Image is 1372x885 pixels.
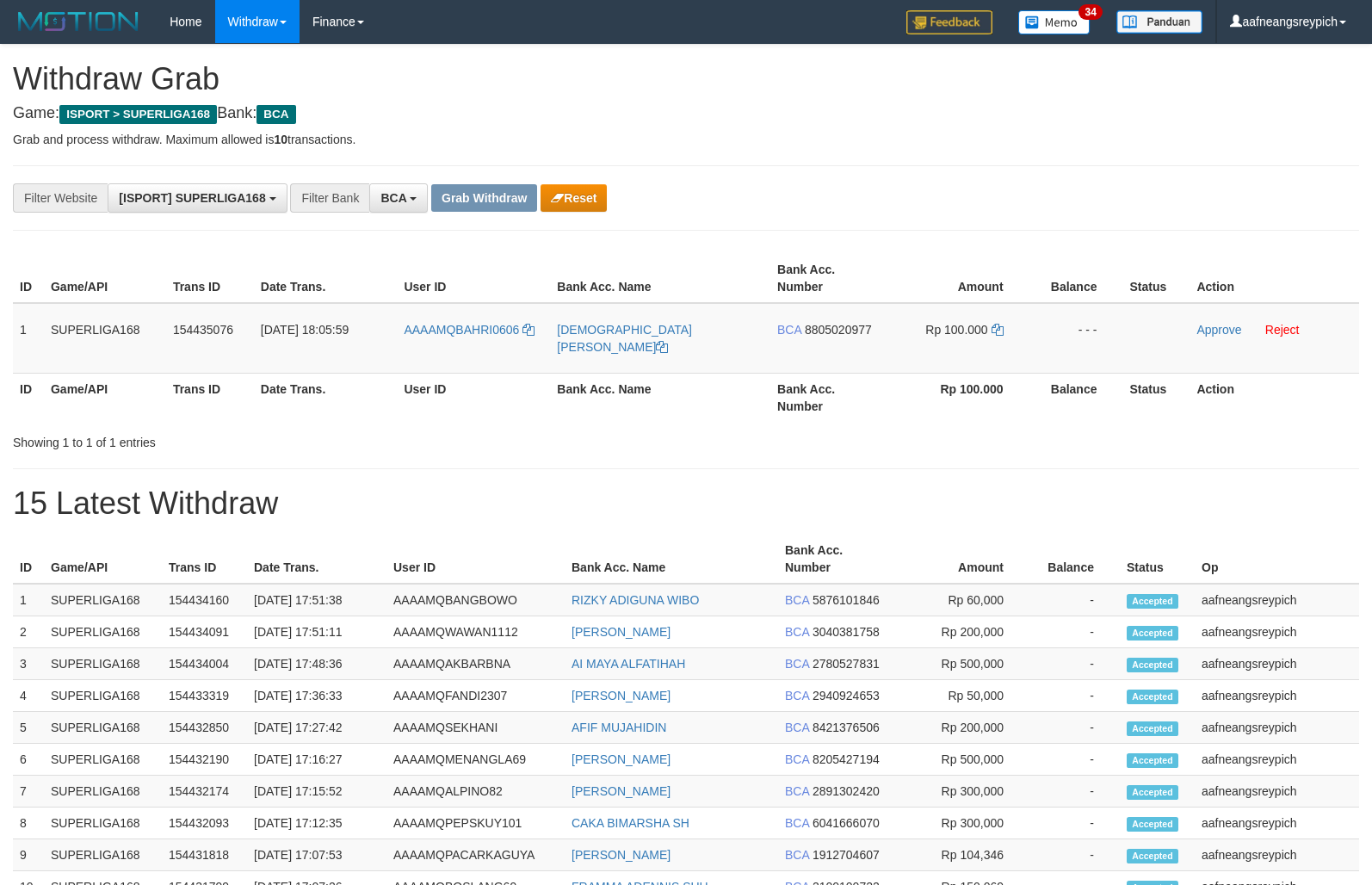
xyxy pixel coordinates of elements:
span: [ISPORT] SUPERLIGA168 [119,191,265,205]
th: Action [1190,254,1359,303]
th: Game/API [44,373,166,422]
th: Bank Acc. Name [550,373,770,422]
img: panduan.png [1116,10,1202,34]
th: Trans ID [166,373,254,422]
th: ID [13,535,44,584]
span: 34 [1078,4,1102,20]
td: 1 [13,303,44,374]
td: [DATE] 17:27:42 [247,712,386,744]
td: AAAAMQPEPSKUY101 [386,808,565,839]
th: Date Trans. [254,373,398,422]
span: Accepted [1127,849,1178,863]
td: 7 [13,776,44,808]
td: - [1029,712,1120,744]
span: BCA [256,105,295,124]
th: Bank Acc. Number [770,373,888,422]
th: Game/API [44,535,162,584]
th: Bank Acc. Number [770,254,888,303]
td: Rp 104,346 [893,839,1029,871]
th: Bank Acc. Number [778,535,893,584]
td: - [1029,616,1120,648]
td: [DATE] 17:48:36 [247,648,386,680]
td: aafneangsreypich [1195,712,1359,744]
th: Action [1190,373,1359,422]
span: Accepted [1127,658,1178,672]
th: Status [1120,535,1195,584]
td: Rp 60,000 [893,584,1029,616]
td: Rp 300,000 [893,776,1029,808]
td: AAAAMQAKBARBNA [386,648,565,680]
td: SUPERLIGA168 [44,712,162,744]
span: AAAAMQBAHRI0606 [404,323,519,337]
th: Status [1122,254,1190,303]
td: - [1029,808,1120,839]
td: 154431818 [162,839,247,871]
button: BCA [369,183,428,213]
td: 154432174 [162,776,247,808]
td: 2 [13,616,44,648]
p: Grab and process withdraw. Maximum allowed is transactions. [13,131,1359,148]
th: User ID [397,373,550,422]
td: AAAAMQALPINO82 [386,776,565,808]
span: Accepted [1127,721,1178,736]
h4: Game: Bank: [13,105,1359,122]
td: aafneangsreypich [1195,744,1359,776]
span: BCA [777,323,801,337]
td: Rp 300,000 [893,808,1029,839]
td: Rp 200,000 [893,712,1029,744]
td: aafneangsreypich [1195,808,1359,839]
td: 8 [13,808,44,839]
th: Balance [1029,254,1123,303]
span: BCA [785,816,809,830]
a: AFIF MUJAHIDIN [572,721,666,734]
td: - [1029,648,1120,680]
td: Rp 50,000 [893,680,1029,712]
img: Button%20Memo.svg [1018,10,1091,34]
span: ISPORT > SUPERLIGA168 [59,105,217,124]
th: Amount [888,254,1029,303]
a: [PERSON_NAME] [572,848,671,862]
span: BCA [380,191,406,205]
span: Copy 8421376506 to clipboard [813,721,880,734]
td: aafneangsreypich [1195,584,1359,616]
td: 154432190 [162,744,247,776]
a: RIZKY ADIGUNA WIBO [572,593,699,607]
span: BCA [785,721,809,734]
td: 5 [13,712,44,744]
th: Date Trans. [254,254,398,303]
td: aafneangsreypich [1195,839,1359,871]
button: [ISPORT] SUPERLIGA168 [108,183,287,213]
span: Accepted [1127,626,1178,641]
span: Copy 8805020977 to clipboard [805,323,872,337]
td: aafneangsreypich [1195,648,1359,680]
span: BCA [785,593,809,607]
td: SUPERLIGA168 [44,744,162,776]
td: 154434160 [162,584,247,616]
td: [DATE] 17:07:53 [247,839,386,871]
td: 3 [13,648,44,680]
a: Copy 100000 to clipboard [992,323,1004,337]
td: - [1029,584,1120,616]
th: Game/API [44,254,166,303]
td: AAAAMQFANDI2307 [386,680,565,712]
span: [DATE] 18:05:59 [261,323,349,337]
th: Amount [893,535,1029,584]
td: 9 [13,839,44,871]
span: Accepted [1127,753,1178,768]
a: AAAAMQBAHRI0606 [404,323,535,337]
span: Copy 6041666070 to clipboard [813,816,880,830]
div: Filter Website [13,183,108,213]
a: Approve [1196,323,1241,337]
td: 6 [13,744,44,776]
th: Bank Acc. Name [565,535,778,584]
a: CAKA BIMARSHA SH [572,816,689,830]
th: Date Trans. [247,535,386,584]
a: [PERSON_NAME] [572,784,671,798]
td: 4 [13,680,44,712]
img: Feedback.jpg [906,10,992,34]
strong: 10 [274,133,287,146]
td: 154434091 [162,616,247,648]
span: Copy 2940924653 to clipboard [813,689,880,702]
td: aafneangsreypich [1195,616,1359,648]
td: 154432850 [162,712,247,744]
